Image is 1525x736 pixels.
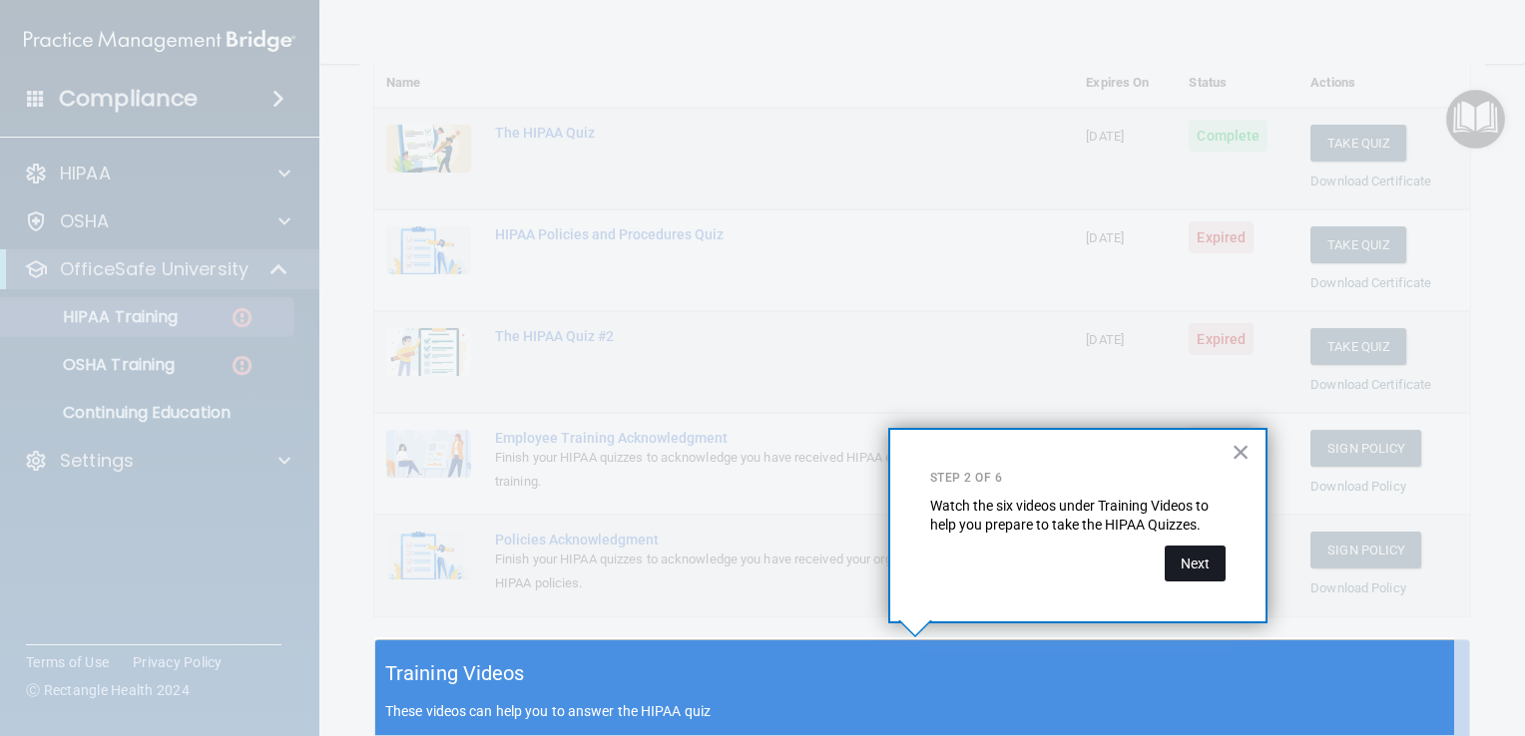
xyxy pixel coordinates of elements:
[930,470,1226,487] p: Step 2 of 6
[930,497,1226,536] p: Watch the six videos under Training Videos to help you prepare to take the HIPAA Quizzes.
[1232,436,1251,468] button: Close
[385,656,525,691] h5: Training Videos
[1425,600,1501,676] iframe: Drift Widget Chat Controller
[385,703,1459,719] p: These videos can help you to answer the HIPAA quiz
[1165,546,1226,581] button: Next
